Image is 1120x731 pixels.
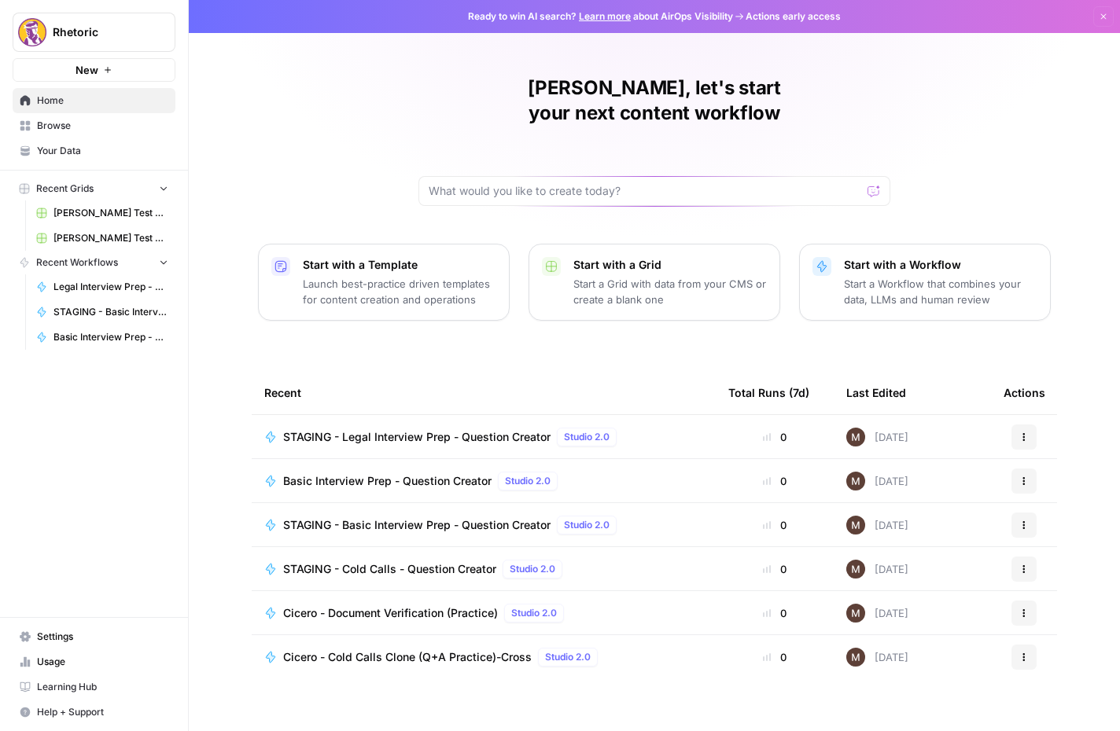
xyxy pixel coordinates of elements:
a: Learning Hub [13,674,175,700]
div: [DATE] [846,428,908,446]
img: 7m96hgkn2ytuyzsdcp6mfpkrnuzx [846,648,865,667]
span: STAGING - Cold Calls - Question Creator [283,561,496,577]
img: 7m96hgkn2ytuyzsdcp6mfpkrnuzx [846,428,865,446]
p: Start with a Template [303,257,496,273]
img: Rhetoric Logo [18,18,46,46]
a: Home [13,88,175,113]
button: New [13,58,175,82]
p: Start with a Grid [573,257,767,273]
a: [PERSON_NAME] Test Workflow - Copilot Example Grid [29,200,175,226]
div: 0 [728,605,821,621]
a: Cicero - Cold Calls Clone (Q+A Practice)-CrossStudio 2.0 [264,648,703,667]
div: [DATE] [846,472,908,490]
span: Studio 2.0 [545,650,591,664]
div: [DATE] [846,648,908,667]
span: Recent Workflows [36,255,118,270]
span: Studio 2.0 [511,606,557,620]
span: Learning Hub [37,680,168,694]
span: Basic Interview Prep - Question Creator [53,330,168,344]
span: Your Data [37,144,168,158]
img: 7m96hgkn2ytuyzsdcp6mfpkrnuzx [846,516,865,534]
a: STAGING - Cold Calls - Question CreatorStudio 2.0 [264,560,703,579]
a: [PERSON_NAME] Test Workflow - SERP Overview Grid [29,226,175,251]
div: [DATE] [846,560,908,579]
button: Recent Grids [13,177,175,200]
a: Browse [13,113,175,138]
p: Launch best-practice driven templates for content creation and operations [303,276,496,307]
div: Last Edited [846,371,906,414]
a: Usage [13,649,175,674]
span: Studio 2.0 [505,474,551,488]
a: STAGING - Basic Interview Prep - Question Creator [29,299,175,325]
div: 0 [728,561,821,577]
a: Basic Interview Prep - Question Creator [29,325,175,350]
button: Help + Support [13,700,175,725]
span: Home [37,94,168,108]
p: Start with a Workflow [844,257,1037,273]
a: Settings [13,624,175,649]
input: What would you like to create today? [429,183,861,199]
span: STAGING - Legal Interview Prep - Question Creator [283,429,551,445]
span: Cicero - Document Verification (Practice) [283,605,498,621]
span: Studio 2.0 [564,430,610,444]
img: 7m96hgkn2ytuyzsdcp6mfpkrnuzx [846,560,865,579]
span: Rhetoric [53,24,148,40]
div: 0 [728,517,821,533]
button: Start with a TemplateLaunch best-practice driven templates for content creation and operations [258,244,510,321]
span: STAGING - Basic Interview Prep - Question Creator [283,517,551,533]
div: 0 [728,473,821,489]
div: Actions [1004,371,1045,414]
button: Start with a WorkflowStart a Workflow that combines your data, LLMs and human review [799,244,1051,321]
span: STAGING - Basic Interview Prep - Question Creator [53,305,168,319]
div: [DATE] [846,604,908,623]
span: [PERSON_NAME] Test Workflow - SERP Overview Grid [53,231,168,245]
div: [DATE] [846,516,908,534]
span: Basic Interview Prep - Question Creator [283,473,492,489]
button: Workspace: Rhetoric [13,13,175,52]
a: STAGING - Legal Interview Prep - Question CreatorStudio 2.0 [264,428,703,446]
a: Your Data [13,138,175,163]
span: [PERSON_NAME] Test Workflow - Copilot Example Grid [53,206,168,220]
p: Start a Workflow that combines your data, LLMs and human review [844,276,1037,307]
div: Total Runs (7d) [728,371,809,414]
img: 7m96hgkn2ytuyzsdcp6mfpkrnuzx [846,472,865,490]
span: Ready to win AI search? about AirOps Visibility [468,9,733,24]
a: Learn more [579,10,631,22]
img: 7m96hgkn2ytuyzsdcp6mfpkrnuzx [846,604,865,623]
span: Usage [37,655,168,669]
div: Recent [264,371,703,414]
span: Cicero - Cold Calls Clone (Q+A Practice)-Cross [283,649,532,665]
button: Start with a GridStart a Grid with data from your CMS or create a blank one [529,244,780,321]
span: Actions early access [746,9,841,24]
span: Help + Support [37,705,168,719]
a: STAGING - Basic Interview Prep - Question CreatorStudio 2.0 [264,516,703,534]
span: Browse [37,119,168,133]
span: Recent Grids [36,182,94,196]
span: New [76,62,98,78]
span: Settings [37,630,168,644]
div: 0 [728,649,821,665]
a: Cicero - Document Verification (Practice)Studio 2.0 [264,604,703,623]
h1: [PERSON_NAME], let's start your next content workflow [418,75,890,126]
span: Legal Interview Prep - Question Creator [53,280,168,294]
a: Legal Interview Prep - Question Creator [29,274,175,299]
span: Studio 2.0 [564,518,610,532]
p: Start a Grid with data from your CMS or create a blank one [573,276,767,307]
a: Basic Interview Prep - Question CreatorStudio 2.0 [264,472,703,490]
span: Studio 2.0 [510,562,555,576]
button: Recent Workflows [13,251,175,274]
div: 0 [728,429,821,445]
